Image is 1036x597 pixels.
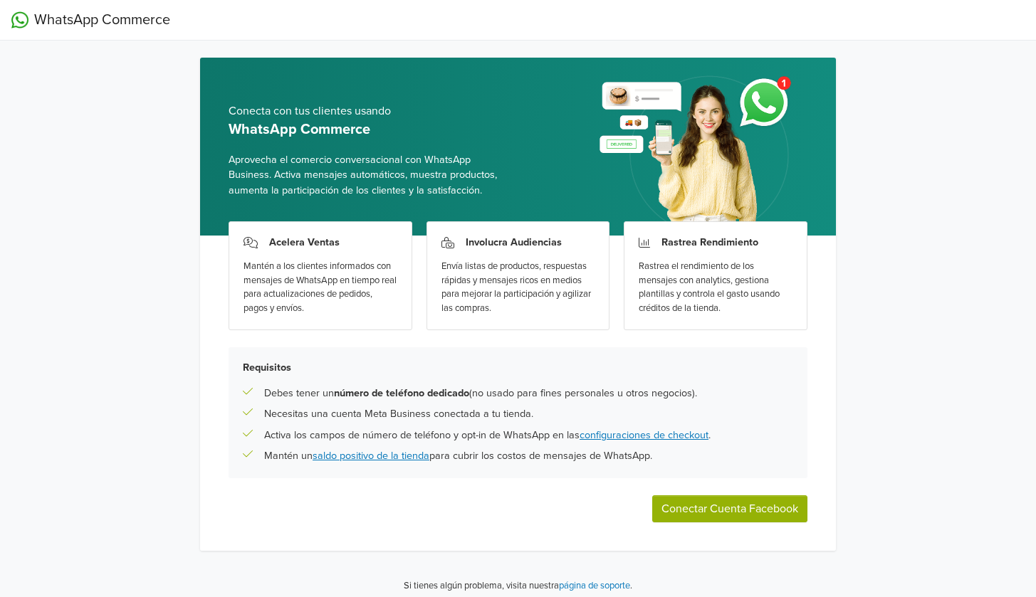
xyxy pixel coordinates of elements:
[639,260,792,315] div: Rastrea el rendimiento de los mensajes con analytics, gestiona plantillas y controla el gasto usa...
[11,11,28,28] img: WhatsApp
[559,580,630,591] a: página de soporte
[243,361,793,374] h5: Requisitos
[652,495,807,522] button: Conectar Cuenta Facebook
[269,236,340,248] h3: Acelera Ventas
[334,387,469,399] b: número de teléfono dedicado
[661,236,758,248] h3: Rastrea Rendimiento
[587,68,807,236] img: whatsapp_setup_banner
[441,260,595,315] div: Envía listas de productos, respuestas rápidas y mensajes ricos en medios para mejorar la particip...
[264,386,697,401] p: Debes tener un (no usado para fines personales u otros negocios).
[466,236,562,248] h3: Involucra Audiencias
[264,448,652,464] p: Mantén un para cubrir los costos de mensajes de WhatsApp.
[229,152,507,199] span: Aprovecha el comercio conversacional con WhatsApp Business. Activa mensajes automáticos, muestra ...
[229,105,507,118] h5: Conecta con tus clientes usando
[34,9,170,31] span: WhatsApp Commerce
[313,450,429,462] a: saldo positivo de la tienda
[580,429,708,441] a: configuraciones de checkout
[264,406,533,422] p: Necesitas una cuenta Meta Business conectada a tu tienda.
[404,579,632,593] p: Si tienes algún problema, visita nuestra .
[264,428,711,443] p: Activa los campos de número de teléfono y opt-in de WhatsApp en las .
[229,121,507,138] h5: WhatsApp Commerce
[244,260,397,315] div: Mantén a los clientes informados con mensajes de WhatsApp en tiempo real para actualizaciones de ...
